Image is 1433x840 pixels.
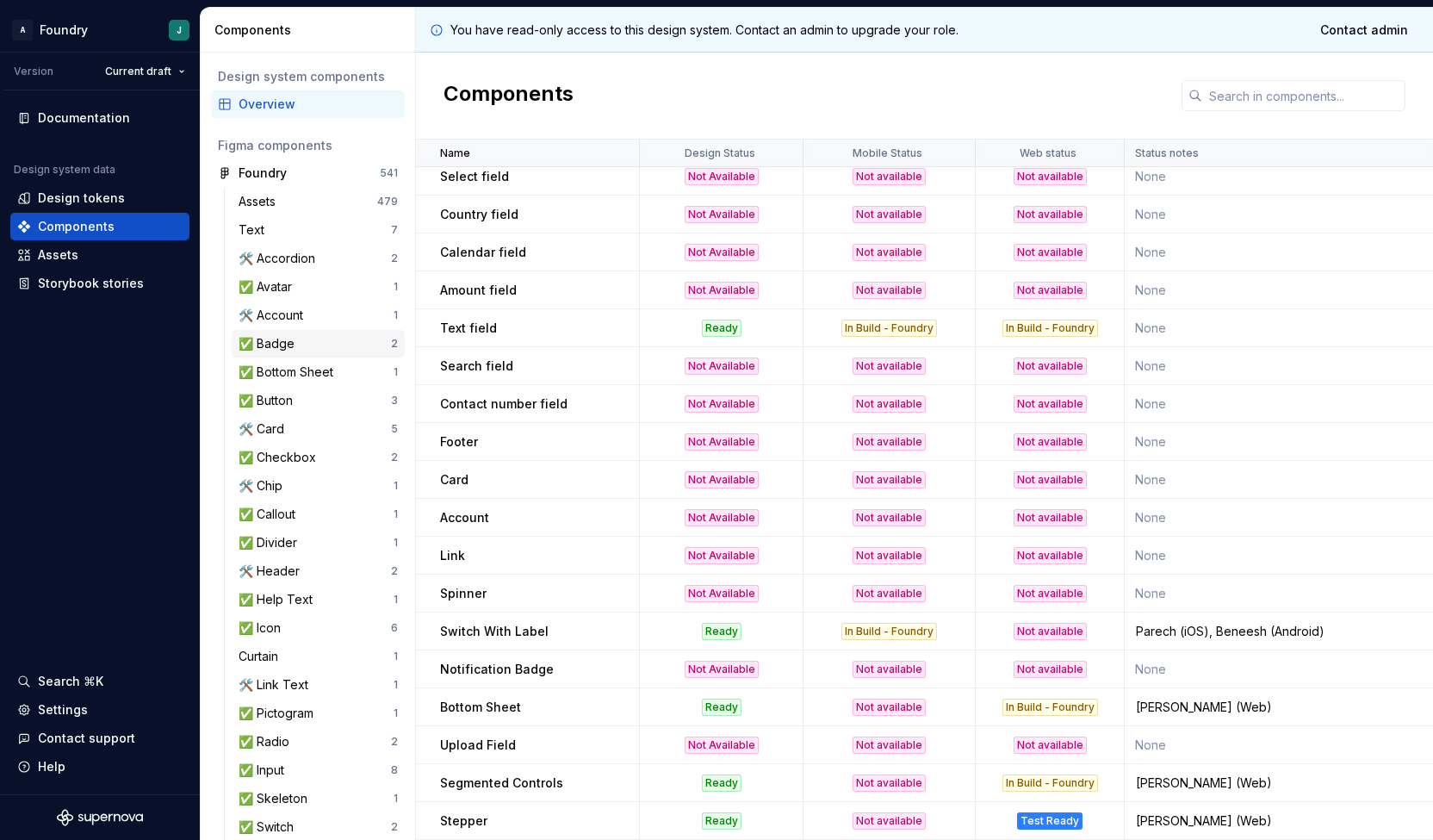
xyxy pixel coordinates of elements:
[391,820,398,834] div: 2
[440,737,516,754] p: Upload Field
[440,358,513,375] p: Search field
[853,661,926,678] div: Not available
[239,619,288,637] div: ✅ Icon
[232,245,405,272] a: 🛠️ Accordion2
[239,648,285,665] div: Curtain
[440,623,549,640] p: Switch With Label
[394,678,398,692] div: 1
[853,775,926,792] div: Not available
[1014,661,1087,678] div: Not available
[232,387,405,414] a: ✅ Button3
[1014,358,1087,375] div: Not available
[685,244,759,261] div: Not Available
[853,244,926,261] div: Not available
[702,320,741,337] div: Ready
[841,320,937,337] div: In Build - Foundry
[685,146,755,160] p: Design Status
[853,168,926,185] div: Not available
[1014,509,1087,526] div: Not available
[394,536,398,550] div: 1
[232,529,405,557] a: ✅ Divider1
[239,449,323,466] div: ✅ Checkbox
[38,190,125,207] div: Design tokens
[218,68,398,85] div: Design system components
[702,699,741,716] div: Ready
[1309,15,1419,46] a: Contact admin
[853,206,926,223] div: Not available
[440,699,521,716] p: Bottom Sheet
[685,547,759,564] div: Not Available
[702,812,741,830] div: Ready
[239,563,307,580] div: 🛠️ Header
[38,275,144,292] div: Storybook stories
[1002,320,1098,337] div: In Build - Foundry
[1135,146,1199,160] p: Status notes
[214,22,408,39] div: Components
[440,395,568,413] p: Contact number field
[853,282,926,299] div: Not available
[450,22,958,39] p: You have read-only access to this design system. Contact an admin to upgrade your role.
[232,671,405,699] a: 🛠️ Link Text1
[1014,547,1087,564] div: Not available
[394,308,398,322] div: 1
[38,758,65,775] div: Help
[440,282,517,299] p: Amount field
[853,358,926,375] div: Not available
[239,335,301,352] div: ✅ Badge
[10,241,189,269] a: Assets
[239,221,271,239] div: Text
[685,585,759,602] div: Not Available
[853,812,926,830] div: Not available
[239,733,296,750] div: ✅ Radio
[380,166,398,180] div: 541
[853,509,926,526] div: Not available
[1017,812,1083,830] div: Test Ready
[394,280,398,294] div: 1
[440,775,563,792] p: Segmented Controls
[853,395,926,413] div: Not available
[105,65,171,78] span: Current draft
[232,700,405,727] a: ✅ Pictogram1
[394,593,398,607] div: 1
[444,80,574,111] h2: Components
[232,756,405,784] a: ✅ Input8
[391,394,398,408] div: 3
[10,184,189,212] a: Design tokens
[232,586,405,613] a: ✅ Help Text1
[1014,585,1087,602] div: Not available
[232,557,405,585] a: 🛠️ Header2
[391,564,398,578] div: 2
[1014,395,1087,413] div: Not available
[218,137,398,154] div: Figma components
[1014,433,1087,451] div: Not available
[38,701,88,719] div: Settings
[38,109,130,127] div: Documentation
[10,696,189,724] a: Settings
[391,337,398,351] div: 2
[239,591,319,608] div: ✅ Help Text
[1014,206,1087,223] div: Not available
[239,477,289,495] div: 🛠️ Chip
[391,451,398,464] div: 2
[685,509,759,526] div: Not Available
[440,661,554,678] p: Notification Badge
[1014,623,1087,640] div: Not available
[239,506,302,523] div: ✅ Callout
[391,735,398,749] div: 2
[239,392,300,409] div: ✅ Button
[702,623,741,640] div: Ready
[239,250,322,267] div: 🛠️ Accordion
[440,244,526,261] p: Calendar field
[853,737,926,754] div: Not available
[1014,244,1087,261] div: Not available
[232,415,405,443] a: 🛠️ Card5
[38,673,103,690] div: Search ⌘K
[10,104,189,132] a: Documentation
[239,165,287,182] div: Foundry
[10,725,189,752] button: Contact support
[440,168,509,185] p: Select field
[211,159,405,187] a: Foundry541
[239,705,320,722] div: ✅ Pictogram
[239,676,315,694] div: 🛠️ Link Text
[239,818,301,836] div: ✅ Switch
